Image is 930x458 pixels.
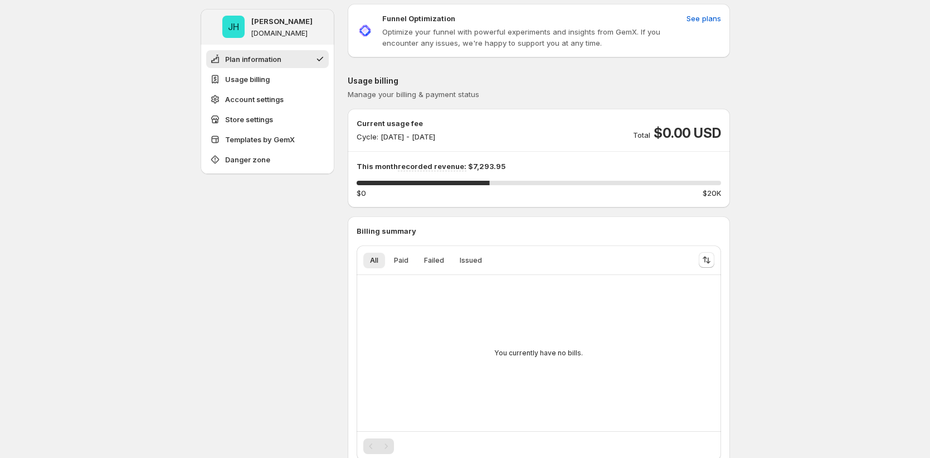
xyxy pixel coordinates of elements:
[348,75,730,86] p: Usage billing
[206,90,329,108] button: Account settings
[363,438,394,454] nav: Pagination
[348,90,479,99] span: Manage your billing & payment status
[633,129,650,141] p: Total
[206,50,329,68] button: Plan information
[225,134,295,145] span: Templates by GemX
[424,256,444,265] span: Failed
[251,16,313,27] p: [PERSON_NAME]
[703,187,721,199] span: $20K
[225,54,281,65] span: Plan information
[206,70,329,88] button: Usage billing
[357,225,721,237] p: Billing summary
[382,13,455,24] p: Funnel Optimization
[206,131,329,148] button: Templates by GemX
[228,21,239,32] text: JH
[357,187,366,199] span: $0
[357,22,373,39] img: Funnel Optimization
[382,26,682,49] p: Optimize your funnel with powerful experiments and insights from GemX. If you encounter any issue...
[225,114,273,125] span: Store settings
[680,9,728,27] button: See plans
[357,161,721,172] p: This month $7,293.95
[370,256,378,265] span: All
[460,256,482,265] span: Issued
[357,131,435,142] p: Cycle: [DATE] - [DATE]
[394,256,408,265] span: Paid
[206,110,329,128] button: Store settings
[398,162,466,171] span: recorded revenue:
[699,252,714,268] button: Sort the results
[206,151,329,168] button: Danger zone
[222,16,245,38] span: Jena Hoang
[686,13,721,24] span: See plans
[225,74,270,85] span: Usage billing
[654,124,720,142] span: $0.00 USD
[225,154,270,165] span: Danger zone
[494,349,583,358] p: You currently have no bills.
[251,29,308,38] p: [DOMAIN_NAME]
[225,94,284,105] span: Account settings
[357,118,435,129] p: Current usage fee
